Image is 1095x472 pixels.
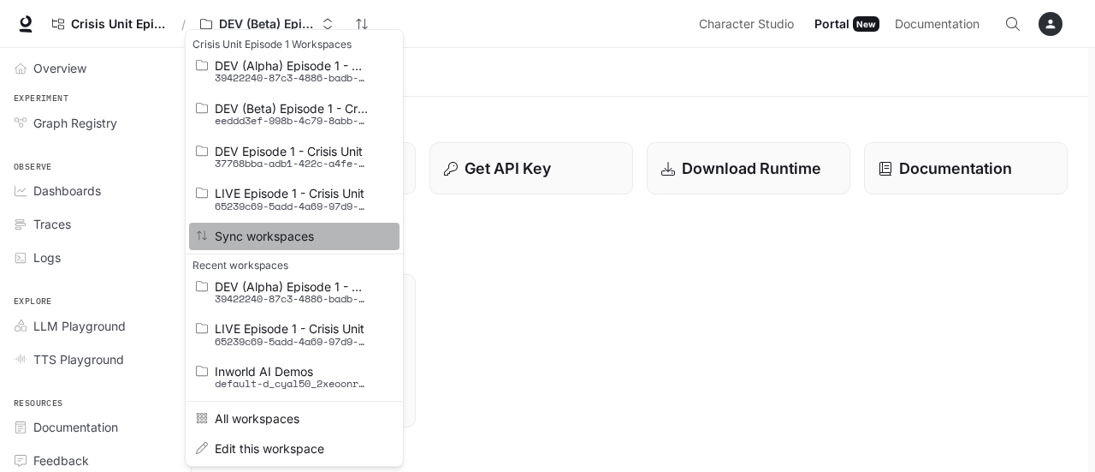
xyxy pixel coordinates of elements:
[215,378,369,390] p: default-d_cyal50_2xeoonryt0svg
[215,115,369,127] p: eeddd3ef-998b-4c79-8abb-de53df6c5445
[215,336,369,348] p: 65239c69-5add-4a69-97d9-dcecdef221ea
[189,405,400,432] a: All workspaces
[215,230,369,242] span: Sync workspaces
[215,412,369,425] span: All workspaces
[215,102,369,115] span: DEV (Beta) Episode 1 - Crisis Unit
[215,280,369,293] span: DEV (Alpha) Episode 1 - Crisis Unit
[215,145,369,158] span: DEV Episode 1 - Crisis Unit
[215,72,369,84] p: 39422240-87c3-4886-badb-ba1ae9478b51
[215,158,369,170] p: 37768bba-adb1-422c-a4fe-cbe48abd190d
[215,365,369,378] span: Inworld AI Demos
[215,322,369,335] span: LIVE Episode 1 - Crisis Unit
[215,442,369,455] span: Edit this workspace
[215,59,369,72] span: DEV (Alpha) Episode 1 - Crisis Unit
[189,435,400,462] a: All workspaces
[215,187,369,200] span: LIVE Episode 1 - Crisis Unit
[215,200,369,212] p: 65239c69-5add-4a69-97d9-dcecdef221ea
[215,293,369,305] p: 39422240-87c3-4886-badb-ba1ae9478b51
